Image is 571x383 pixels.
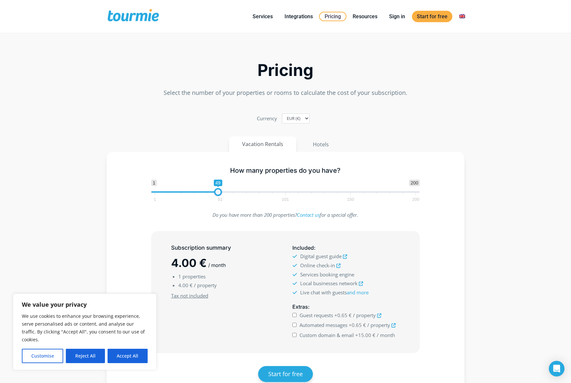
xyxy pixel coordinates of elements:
button: Vacation Rentals [229,137,296,152]
span: Custom domain & email [300,332,354,338]
span: +0.65 € [334,312,352,318]
span: 150 [346,198,355,201]
span: Extras [292,303,308,310]
u: Tax not included [171,292,208,299]
span: Live chat with guests [300,289,369,296]
p: Do you have more than 200 properties? for a special offer. [151,211,420,219]
span: Services booking engine [300,271,354,278]
span: / property [353,312,376,318]
h5: : [292,303,400,311]
h5: : [292,244,400,252]
span: 1 [151,180,157,186]
span: +15.00 € [355,332,375,338]
a: Services [248,12,278,21]
span: Local businesses network [300,280,358,287]
a: Resources [348,12,382,21]
span: Guest requests [300,312,333,318]
span: Start for free [268,370,303,378]
button: Accept All [108,349,148,363]
h5: Subscription summary [171,244,279,252]
h5: How many properties do you have? [151,167,420,175]
span: / property [194,282,217,288]
h2: Pricing [107,63,464,78]
span: +0.65 € [349,322,366,328]
span: / property [367,322,390,328]
span: / month [377,332,395,338]
a: and more [347,289,369,296]
span: 1 [153,198,157,201]
span: 1 [178,273,181,280]
p: Select the number of your properties or rooms to calculate the cost of your subscription. [107,88,464,97]
a: Contact us [297,212,320,218]
span: Automated messages [300,322,347,328]
span: 4.00 € [171,256,207,270]
span: 51 [217,198,223,201]
span: Digital guest guide [300,253,342,259]
a: Integrations [280,12,318,21]
button: Customise [22,349,63,363]
span: Included [292,244,314,251]
div: Open Intercom Messenger [549,361,564,376]
p: We value your privacy [22,301,148,308]
span: 4.00 € [178,282,193,288]
a: Pricing [319,12,346,21]
span: 200 [409,180,420,186]
p: We use cookies to enhance your browsing experience, serve personalised ads or content, and analys... [22,312,148,344]
span: 200 [411,198,420,201]
a: Sign in [384,12,410,21]
button: Reject All [66,349,105,363]
a: Start for free [258,366,313,382]
span: 101 [281,198,290,201]
a: Start for free [412,11,452,22]
span: properties [183,273,206,280]
span: / month [208,262,226,268]
button: Hotels [300,137,342,152]
span: 49 [214,180,222,186]
span: Online check-in [300,262,335,269]
label: Currency [257,114,277,123]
